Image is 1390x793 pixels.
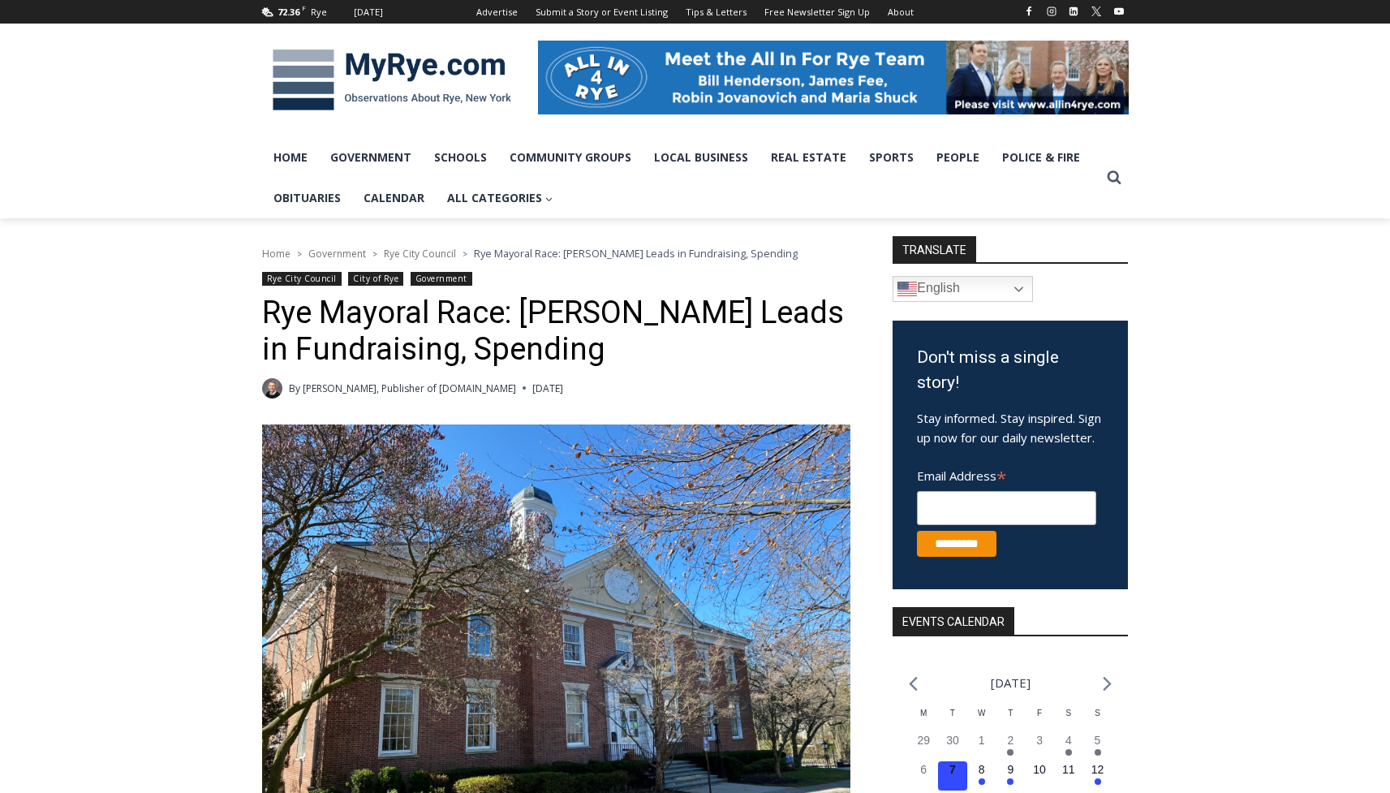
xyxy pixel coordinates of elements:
[858,137,925,178] a: Sports
[917,459,1096,489] label: Email Address
[447,189,553,207] span: All Categories
[925,137,991,178] a: People
[1008,709,1013,718] span: T
[917,345,1104,396] h3: Don't miss a single story!
[967,732,996,761] button: 1
[423,137,498,178] a: Schools
[897,279,917,299] img: en
[950,709,955,718] span: T
[1103,676,1112,692] a: Next month
[1065,709,1071,718] span: S
[909,676,918,692] a: Previous month
[262,137,1100,219] nav: Primary Navigation
[262,38,522,123] img: MyRye.com
[1037,709,1042,718] span: F
[297,248,302,260] span: >
[436,178,565,218] a: All Categories
[1042,2,1061,21] a: Instagram
[498,137,643,178] a: Community Groups
[1007,778,1013,785] em: Has events
[311,5,327,19] div: Rye
[979,734,985,747] time: 1
[967,707,996,732] div: Wednesday
[532,381,563,396] time: [DATE]
[1065,749,1072,756] em: Has events
[917,408,1104,447] p: Stay informed. Stay inspired. Sign up now for our daily newsletter.
[1036,734,1043,747] time: 3
[1083,707,1112,732] div: Sunday
[411,272,472,286] a: Government
[262,247,290,261] a: Home
[920,763,927,776] time: 6
[289,381,300,396] span: By
[262,245,850,261] nav: Breadcrumbs
[303,381,516,395] a: [PERSON_NAME], Publisher of [DOMAIN_NAME]
[1054,732,1083,761] button: 4 Has events
[893,236,976,262] strong: TRANSLATE
[1019,2,1039,21] a: Facebook
[1095,749,1101,756] em: Has events
[1007,763,1013,776] time: 9
[996,732,1026,761] button: 2 Has events
[1025,761,1054,791] button: 10
[262,178,352,218] a: Obituaries
[643,137,760,178] a: Local Business
[979,778,985,785] em: Has events
[991,137,1091,178] a: Police & Fire
[262,295,850,368] h1: Rye Mayoral Race: [PERSON_NAME] Leads in Fundraising, Spending
[348,272,403,286] a: City of Rye
[262,137,319,178] a: Home
[996,707,1026,732] div: Thursday
[1025,707,1054,732] div: Friday
[354,5,383,19] div: [DATE]
[978,709,985,718] span: W
[917,734,930,747] time: 29
[302,3,306,12] span: F
[1095,709,1100,718] span: S
[1054,761,1083,791] button: 11
[949,763,956,776] time: 7
[996,761,1026,791] button: 9 Has events
[1064,2,1083,21] a: Linkedin
[920,709,927,718] span: M
[938,707,967,732] div: Tuesday
[1007,734,1013,747] time: 2
[991,672,1031,694] li: [DATE]
[760,137,858,178] a: Real Estate
[1100,163,1129,192] button: View Search Form
[463,248,467,260] span: >
[1033,763,1046,776] time: 10
[278,6,299,18] span: 72.36
[909,707,938,732] div: Monday
[967,761,996,791] button: 8 Has events
[262,272,342,286] a: Rye City Council
[1083,761,1112,791] button: 12 Has events
[1054,707,1083,732] div: Saturday
[308,247,366,261] a: Government
[1095,734,1101,747] time: 5
[1091,763,1104,776] time: 12
[1025,732,1054,761] button: 3
[893,607,1014,635] h2: Events Calendar
[1109,2,1129,21] a: YouTube
[262,378,282,399] a: Author image
[979,763,985,776] time: 8
[938,761,967,791] button: 7
[1062,763,1075,776] time: 11
[538,41,1129,114] img: All in for Rye
[352,178,436,218] a: Calendar
[946,734,959,747] time: 30
[1087,2,1106,21] a: X
[909,761,938,791] button: 6
[319,137,423,178] a: Government
[893,276,1033,302] a: English
[1065,734,1072,747] time: 4
[909,732,938,761] button: 29
[372,248,377,260] span: >
[1083,732,1112,761] button: 5 Has events
[384,247,456,261] a: Rye City Council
